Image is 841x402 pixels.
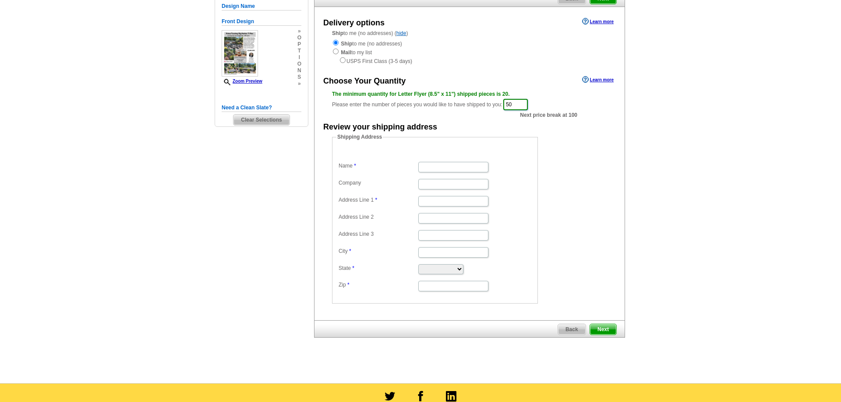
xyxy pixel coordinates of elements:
[297,80,301,87] span: »
[339,247,417,255] label: City
[336,133,383,141] legend: Shipping Address
[339,179,417,187] label: Company
[323,17,385,29] div: Delivery options
[582,76,614,83] a: Learn more
[323,75,406,87] div: Choose Your Quantity
[297,35,301,41] span: o
[590,324,616,335] span: Next
[520,111,577,119] span: Next price break at 100
[339,162,417,170] label: Name
[341,49,351,56] strong: Mail
[297,61,301,67] span: o
[332,90,607,111] div: Please enter the number of pieces you would like to have shipped to you:
[222,17,301,26] h5: Front Design
[339,196,417,204] label: Address Line 1
[314,29,625,65] div: to me (no addresses) ( )
[233,115,289,125] span: Clear Selections
[332,30,343,36] strong: Ship
[339,230,417,238] label: Address Line 3
[339,213,417,221] label: Address Line 2
[332,39,607,65] div: to me (no addresses) to my list
[558,324,586,335] a: Back
[396,30,406,36] a: hide
[297,67,301,74] span: n
[666,199,841,402] iframe: LiveChat chat widget
[341,41,352,47] strong: Ship
[558,324,586,335] span: Back
[297,74,301,80] span: s
[222,79,262,84] a: Zoom Preview
[222,30,258,77] img: small-thumb.jpg
[582,18,614,25] a: Learn more
[222,104,301,112] h5: Need a Clean Slate?
[332,90,607,98] div: The minimum quantity for Letter Flyer (8.5" x 11") shipped pieces is 20.
[332,56,607,65] div: USPS First Class (3-5 days)
[297,41,301,48] span: p
[222,2,301,10] h5: Design Name
[339,281,417,289] label: Zip
[297,28,301,35] span: »
[339,264,417,272] label: State
[297,54,301,61] span: i
[297,48,301,54] span: t
[323,121,437,133] div: Review your shipping address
